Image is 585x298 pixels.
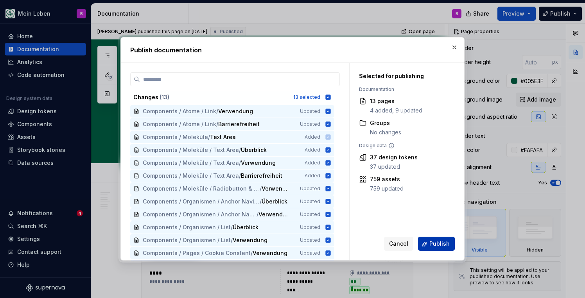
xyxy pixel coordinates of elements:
span: Added [305,160,320,166]
div: 4 added, 9 updated [370,107,422,114]
span: Components / Moleküle / Text Area [143,172,239,180]
span: Components / Moleküle / Radiobutton & Radiobutton Group [143,185,260,193]
span: Überblick [241,146,267,154]
span: Verwendung [253,249,287,257]
div: 759 updated [370,185,404,193]
div: Design data [359,143,451,149]
span: Components / Pages / Cookie Constent [143,249,251,257]
span: Verwendung [241,159,276,167]
span: / [231,223,233,231]
span: Updated [300,198,320,205]
span: Verwendung [218,107,253,115]
span: Updated [300,121,320,127]
span: Added [305,147,320,153]
span: ( 13 ) [160,94,169,100]
div: Documentation [359,86,451,93]
span: / [231,236,233,244]
div: 13 selected [293,94,320,100]
span: Components / Organismen / List [143,223,231,231]
span: Verwendung [258,211,289,218]
span: Updated [300,250,320,256]
span: Publish [429,240,450,248]
div: 759 assets [370,175,404,183]
span: / [216,120,218,128]
span: Barrierefreiheit [241,172,282,180]
span: / [239,172,241,180]
div: No changes [370,128,401,136]
span: Components / Moleküle / Text Area [143,159,239,167]
span: / [251,249,253,257]
button: Cancel [384,237,413,251]
span: Components / Organismen / Anchor Navigation [143,198,260,205]
span: Components / Atome / Link [143,107,216,115]
span: Updated [300,224,320,230]
span: Components / Organismen / Anchor Navigation [143,211,257,218]
span: Components / Atome / Link [143,120,216,128]
span: Cancel [389,240,408,248]
span: / [260,185,262,193]
span: Updated [300,108,320,114]
span: / [260,198,262,205]
span: Verwendung [262,185,289,193]
span: / [239,146,241,154]
span: Updated [300,211,320,218]
span: Überblick [262,198,287,205]
div: 13 pages [370,97,422,105]
span: Updated [300,186,320,192]
h2: Publish documentation [130,45,455,55]
span: Components / Moleküle / Text Area [143,146,239,154]
div: Groups [370,119,401,127]
span: / [257,211,258,218]
span: / [216,107,218,115]
span: Components / Organismen / List [143,236,231,244]
span: Überblick [233,223,258,231]
span: Barrierefreiheit [218,120,260,128]
span: Updated [300,237,320,243]
span: / [239,159,241,167]
div: 37 updated [370,163,418,171]
button: Publish [418,237,455,251]
span: Verwendung [233,236,267,244]
div: 37 design tokens [370,153,418,161]
div: Selected for publishing [359,72,451,80]
div: Changes [133,93,289,101]
span: Added [305,173,320,179]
